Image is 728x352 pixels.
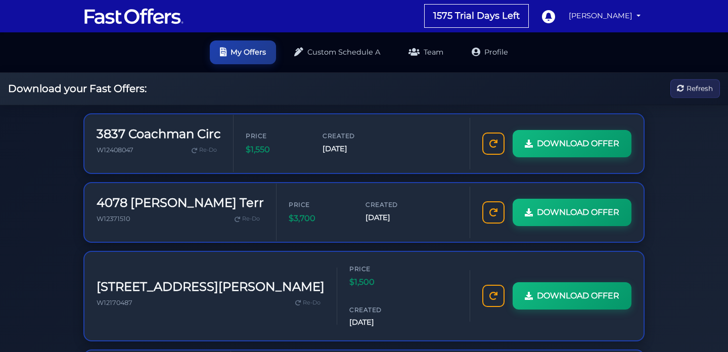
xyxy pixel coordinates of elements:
[242,214,260,224] span: Re-Do
[398,40,453,64] a: Team
[289,212,349,225] span: $3,700
[366,212,426,224] span: [DATE]
[97,280,325,294] h3: [STREET_ADDRESS][PERSON_NAME]
[425,5,528,27] a: 1575 Trial Days Left
[199,146,217,155] span: Re-Do
[462,40,518,64] a: Profile
[537,137,619,150] span: DOWNLOAD OFFER
[366,200,426,209] span: Created
[303,298,321,307] span: Re-Do
[97,196,264,210] h3: 4078 [PERSON_NAME] Terr
[97,146,133,154] span: W12408047
[188,144,221,157] a: Re-Do
[97,215,130,223] span: W12371510
[349,305,410,315] span: Created
[231,212,264,226] a: Re-Do
[349,317,410,328] span: [DATE]
[97,127,221,142] h3: 3837 Coachman Circ
[513,130,631,157] a: DOWNLOAD OFFER
[670,79,720,98] button: Refresh
[323,143,383,155] span: [DATE]
[97,299,132,306] span: W12170487
[284,40,390,64] a: Custom Schedule A
[289,200,349,209] span: Price
[246,143,306,156] span: $1,550
[537,289,619,302] span: DOWNLOAD OFFER
[537,206,619,219] span: DOWNLOAD OFFER
[349,276,410,289] span: $1,500
[246,131,306,141] span: Price
[565,6,645,26] a: [PERSON_NAME]
[687,83,713,94] span: Refresh
[210,40,276,64] a: My Offers
[349,264,410,274] span: Price
[291,296,325,310] a: Re-Do
[513,199,631,226] a: DOWNLOAD OFFER
[8,82,147,95] h2: Download your Fast Offers:
[513,282,631,310] a: DOWNLOAD OFFER
[323,131,383,141] span: Created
